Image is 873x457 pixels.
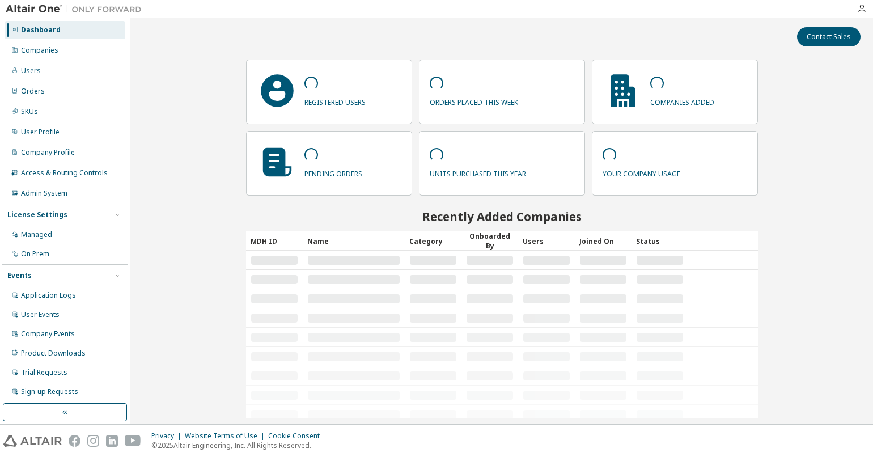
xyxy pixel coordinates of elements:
[304,94,366,107] p: registered users
[21,107,38,116] div: SKUs
[430,166,526,179] p: units purchased this year
[603,166,680,179] p: your company usage
[6,3,147,15] img: Altair One
[430,94,518,107] p: orders placed this week
[21,349,86,358] div: Product Downloads
[185,431,268,441] div: Website Terms of Use
[21,387,78,396] div: Sign-up Requests
[21,26,61,35] div: Dashboard
[125,435,141,447] img: youtube.svg
[21,168,108,177] div: Access & Routing Controls
[21,291,76,300] div: Application Logs
[409,232,457,250] div: Category
[21,66,41,75] div: Users
[3,435,62,447] img: altair_logo.svg
[21,249,49,259] div: On Prem
[246,209,758,224] h2: Recently Added Companies
[21,329,75,338] div: Company Events
[87,435,99,447] img: instagram.svg
[7,210,67,219] div: License Settings
[650,94,714,107] p: companies added
[251,232,298,250] div: MDH ID
[304,166,362,179] p: pending orders
[636,232,684,250] div: Status
[21,310,60,319] div: User Events
[21,189,67,198] div: Admin System
[523,232,570,250] div: Users
[579,232,627,250] div: Joined On
[797,27,861,46] button: Contact Sales
[7,271,32,280] div: Events
[21,128,60,137] div: User Profile
[151,441,327,450] p: © 2025 Altair Engineering, Inc. All Rights Reserved.
[21,148,75,157] div: Company Profile
[69,435,80,447] img: facebook.svg
[21,230,52,239] div: Managed
[307,232,401,250] div: Name
[21,368,67,377] div: Trial Requests
[106,435,118,447] img: linkedin.svg
[21,87,45,96] div: Orders
[151,431,185,441] div: Privacy
[21,46,58,55] div: Companies
[268,431,327,441] div: Cookie Consent
[466,231,514,251] div: Onboarded By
